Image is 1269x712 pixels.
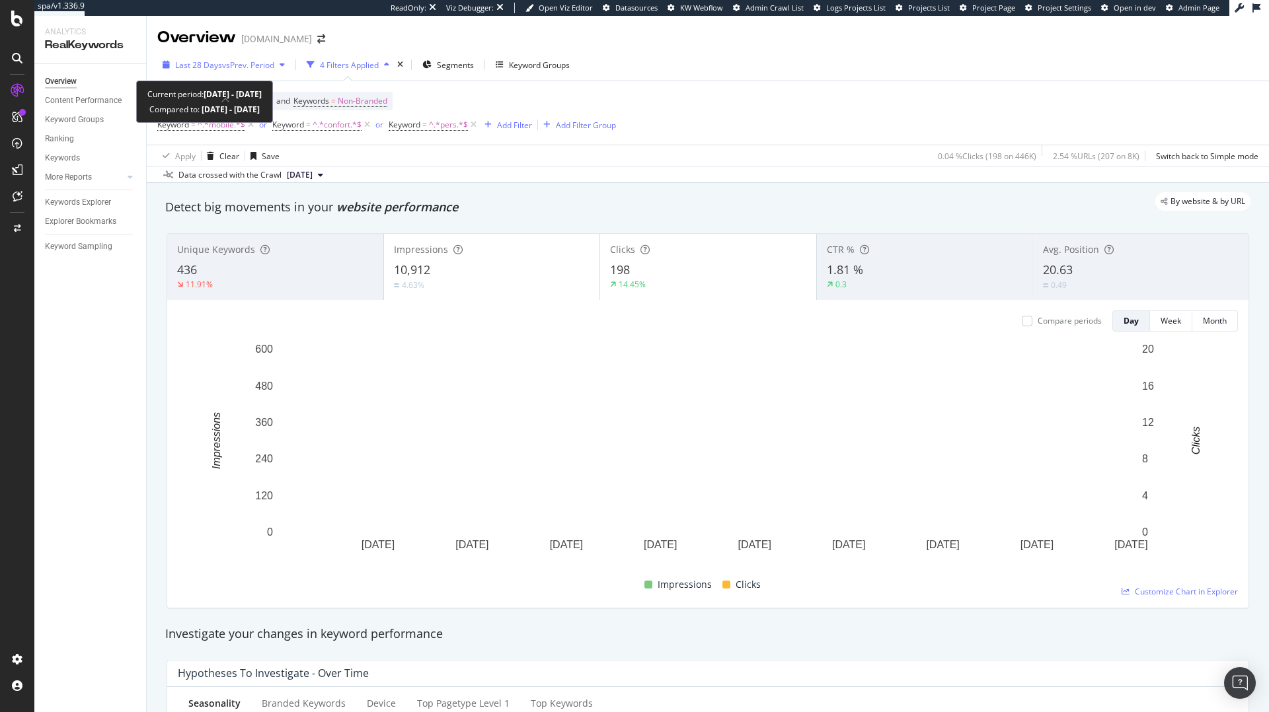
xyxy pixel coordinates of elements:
[531,697,593,710] div: Top Keywords
[394,262,430,277] span: 10,912
[1150,310,1192,332] button: Week
[738,539,771,550] text: [DATE]
[191,119,196,130] span: =
[417,54,479,75] button: Segments
[338,92,387,110] span: Non-Branded
[896,3,950,13] a: Projects List
[394,283,399,287] img: Equal
[1142,453,1148,464] text: 8
[178,666,369,680] div: Hypotheses to Investigate - Over Time
[832,539,865,550] text: [DATE]
[429,116,468,134] span: ^.*pers.*$
[658,577,712,592] span: Impressions
[1020,539,1054,550] text: [DATE]
[45,113,104,127] div: Keyword Groups
[1122,586,1238,597] a: Customize Chart in Explorer
[331,95,336,106] span: =
[1156,151,1258,162] div: Switch back to Simple mode
[45,240,137,254] a: Keyword Sampling
[615,3,658,13] span: Datasources
[668,3,723,13] a: KW Webflow
[375,119,383,130] div: or
[1142,380,1154,391] text: 16
[1112,310,1150,332] button: Day
[186,279,213,290] div: 11.91%
[1142,526,1148,538] text: 0
[814,3,886,13] a: Logs Projects List
[157,119,189,130] span: Keyword
[245,145,280,166] button: Save
[1155,192,1250,211] div: legacy label
[282,167,328,183] button: [DATE]
[908,3,950,13] span: Projects List
[165,625,1250,643] div: Investigate your changes in keyword performance
[313,116,362,134] span: ^.*confort.*$
[525,3,593,13] a: Open Viz Editor
[45,151,80,165] div: Keywords
[1051,279,1067,291] div: 0.49
[306,119,311,130] span: =
[45,132,137,146] a: Ranking
[455,539,488,550] text: [DATE]
[1224,667,1256,699] div: Open Intercom Messenger
[827,262,863,277] span: 1.81 %
[1114,3,1156,13] span: Open in dev
[317,34,325,44] div: arrow-right-arrow-left
[267,526,273,538] text: 0
[45,170,124,184] a: More Reports
[391,3,426,13] div: ReadOnly:
[446,3,494,13] div: Viz Debugger:
[45,240,112,254] div: Keyword Sampling
[178,342,1238,571] svg: A chart.
[287,169,313,181] span: 2025 Jun. 25th
[733,3,804,13] a: Admin Crawl List
[198,116,245,134] span: ^.*mobile.*$
[644,539,677,550] text: [DATE]
[45,75,77,89] div: Overview
[538,117,616,133] button: Add Filter Group
[45,26,135,38] div: Analytics
[1151,145,1258,166] button: Switch back to Simple mode
[1025,3,1091,13] a: Project Settings
[1124,315,1139,326] div: Day
[1043,243,1099,256] span: Avg. Position
[188,697,241,710] div: Seasonality
[1142,490,1148,501] text: 4
[1161,315,1181,326] div: Week
[45,132,74,146] div: Ranking
[157,145,196,166] button: Apply
[255,490,273,501] text: 120
[619,279,646,290] div: 14.45%
[1043,283,1048,287] img: Equal
[1114,539,1147,550] text: [DATE]
[394,243,448,256] span: Impressions
[262,151,280,162] div: Save
[835,279,847,290] div: 0.3
[490,54,575,75] button: Keyword Groups
[509,59,570,71] div: Keyword Groups
[610,243,635,256] span: Clicks
[45,215,137,229] a: Explorer Bookmarks
[1190,427,1202,455] text: Clicks
[389,119,420,130] span: Keyword
[255,343,273,355] text: 600
[211,412,222,469] text: Impressions
[259,119,267,130] div: or
[402,279,424,291] div: 4.63%
[255,453,273,464] text: 240
[175,151,196,162] div: Apply
[262,697,346,710] div: Branded Keywords
[550,539,583,550] text: [DATE]
[736,577,761,592] span: Clicks
[539,3,593,13] span: Open Viz Editor
[175,59,222,71] span: Last 28 Days
[255,380,273,391] text: 480
[746,3,804,13] span: Admin Crawl List
[479,117,532,133] button: Add Filter
[827,243,855,256] span: CTR %
[1166,3,1219,13] a: Admin Page
[45,94,137,108] a: Content Performance
[178,169,282,181] div: Data crossed with the Crawl
[362,539,395,550] text: [DATE]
